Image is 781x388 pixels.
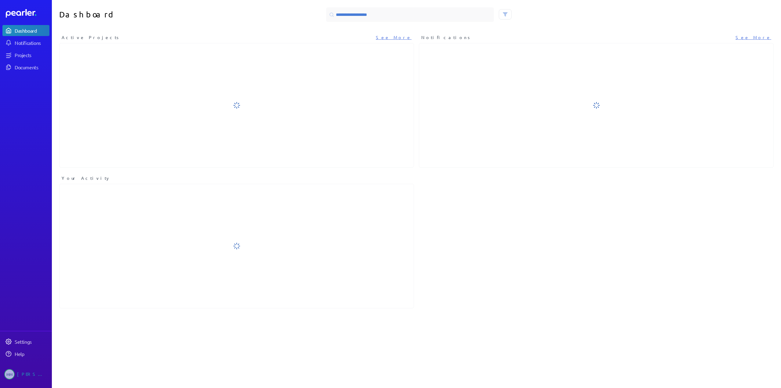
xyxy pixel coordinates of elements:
[376,34,412,41] a: See More
[2,336,49,347] a: Settings
[17,369,48,379] div: [PERSON_NAME]
[6,9,49,18] a: Dashboard
[15,351,49,357] div: Help
[15,40,49,46] div: Notifications
[2,62,49,73] a: Documents
[15,52,49,58] div: Projects
[2,348,49,359] a: Help
[62,175,111,181] span: Your Activity
[15,64,49,70] div: Documents
[421,34,472,41] span: Notifications
[2,37,49,48] a: Notifications
[2,49,49,60] a: Projects
[736,34,771,41] a: See More
[15,339,49,345] div: Settings
[4,369,15,379] span: Michelle Manuel
[59,7,234,22] h1: Dashboard
[2,367,49,382] a: MM[PERSON_NAME]
[2,25,49,36] a: Dashboard
[62,34,121,41] span: Active Projects
[15,27,49,34] div: Dashboard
